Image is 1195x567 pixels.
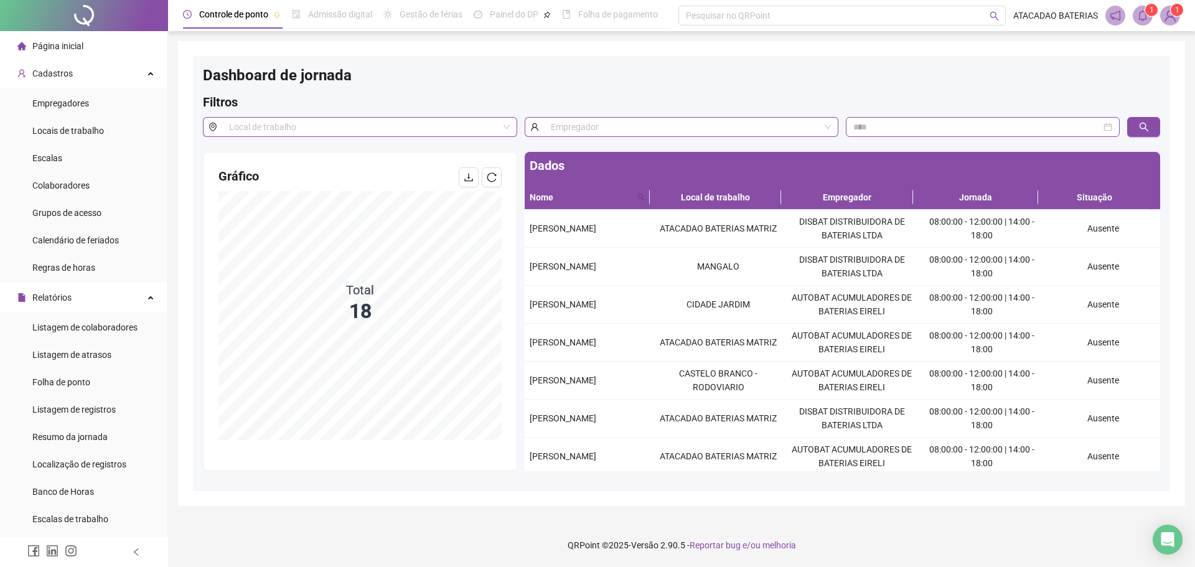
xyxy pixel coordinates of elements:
[203,67,352,84] span: Dashboard de jornada
[1046,438,1160,476] td: Ausente
[913,185,1038,210] th: Jornada
[919,438,1046,476] td: 08:00:00 - 12:00:00 | 14:00 - 18:00
[32,293,72,302] span: Relatórios
[652,248,785,286] td: MANGALO
[1175,6,1179,14] span: 1
[32,377,90,387] span: Folha de ponto
[17,69,26,78] span: user-add
[525,117,544,137] span: user
[132,548,141,556] span: left
[530,190,632,204] span: Nome
[32,235,119,245] span: Calendário de feriados
[32,180,90,190] span: Colaboradores
[652,438,785,476] td: ATACADAO BATERIAS MATRIZ
[781,185,912,210] th: Empregador
[308,9,372,19] span: Admissão digital
[919,324,1046,362] td: 08:00:00 - 12:00:00 | 14:00 - 18:00
[46,545,59,557] span: linkedin
[530,451,596,461] span: [PERSON_NAME]
[650,185,781,210] th: Local de trabalho
[530,299,596,309] span: [PERSON_NAME]
[464,172,474,182] span: download
[919,400,1046,438] td: 08:00:00 - 12:00:00 | 14:00 - 18:00
[631,540,658,550] span: Versão
[65,545,77,557] span: instagram
[32,98,89,108] span: Empregadores
[203,95,238,110] span: Filtros
[32,126,104,136] span: Locais de trabalho
[652,286,785,324] td: CIDADE JARDIM
[652,324,785,362] td: ATACADAO BATERIAS MATRIZ
[785,324,918,362] td: AUTOBAT ACUMULADORES DE BATERIAS EIRELI
[919,210,1046,248] td: 08:00:00 - 12:00:00 | 14:00 - 18:00
[543,11,551,19] span: pushpin
[32,68,73,78] span: Cadastros
[785,248,918,286] td: DISBAT DISTRIBUIDORA DE BATERIAS LTDA
[578,9,658,19] span: Folha de pagamento
[168,523,1195,567] footer: QRPoint © 2025 - 2.90.5 -
[919,286,1046,324] td: 08:00:00 - 12:00:00 | 14:00 - 18:00
[635,188,647,207] span: search
[919,362,1046,400] td: 08:00:00 - 12:00:00 | 14:00 - 18:00
[17,42,26,50] span: home
[637,194,645,201] span: search
[919,248,1046,286] td: 08:00:00 - 12:00:00 | 14:00 - 18:00
[1150,6,1154,14] span: 1
[292,10,301,19] span: file-done
[1139,122,1149,132] span: search
[32,153,62,163] span: Escalas
[32,405,116,415] span: Listagem de registros
[652,400,785,438] td: ATACADAO BATERIAS MATRIZ
[27,545,40,557] span: facebook
[1110,10,1121,21] span: notification
[383,10,392,19] span: sun
[32,322,138,332] span: Listagem de colaboradores
[562,10,571,19] span: book
[32,263,95,273] span: Regras de horas
[530,337,596,347] span: [PERSON_NAME]
[1046,400,1160,438] td: Ausente
[530,261,596,271] span: [PERSON_NAME]
[400,9,462,19] span: Gestão de férias
[785,286,918,324] td: AUTOBAT ACUMULADORES DE BATERIAS EIRELI
[1046,210,1160,248] td: Ausente
[273,11,281,19] span: pushpin
[1145,4,1158,16] sup: 1
[652,362,785,400] td: CASTELO BRANCO - RODOVIARIO
[1161,6,1179,25] img: 76675
[690,540,796,550] span: Reportar bug e/ou melhoria
[785,362,918,400] td: AUTOBAT ACUMULADORES DE BATERIAS EIRELI
[32,41,83,51] span: Página inicial
[32,459,126,469] span: Localização de registros
[1046,286,1160,324] td: Ausente
[32,350,111,360] span: Listagem de atrasos
[530,223,596,233] span: [PERSON_NAME]
[32,208,101,218] span: Grupos de acesso
[1013,9,1098,22] span: ATACADAO BATERIAS
[183,10,192,19] span: clock-circle
[1137,10,1148,21] span: bell
[1038,185,1151,210] th: Situação
[1046,324,1160,362] td: Ausente
[530,375,596,385] span: [PERSON_NAME]
[1171,4,1183,16] sup: Atualize o seu contato no menu Meus Dados
[32,487,94,497] span: Banco de Horas
[652,210,785,248] td: ATACADAO BATERIAS MATRIZ
[218,169,259,184] span: Gráfico
[17,293,26,302] span: file
[785,210,918,248] td: DISBAT DISTRIBUIDORA DE BATERIAS LTDA
[1046,362,1160,400] td: Ausente
[32,432,108,442] span: Resumo da jornada
[1046,248,1160,286] td: Ausente
[490,9,538,19] span: Painel do DP
[474,10,482,19] span: dashboard
[487,172,497,182] span: reload
[203,117,222,137] span: environment
[785,400,918,438] td: DISBAT DISTRIBUIDORA DE BATERIAS LTDA
[990,11,999,21] span: search
[785,438,918,476] td: AUTOBAT ACUMULADORES DE BATERIAS EIRELI
[199,9,268,19] span: Controle de ponto
[32,514,108,524] span: Escalas de trabalho
[1153,525,1183,555] div: Open Intercom Messenger
[530,413,596,423] span: [PERSON_NAME]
